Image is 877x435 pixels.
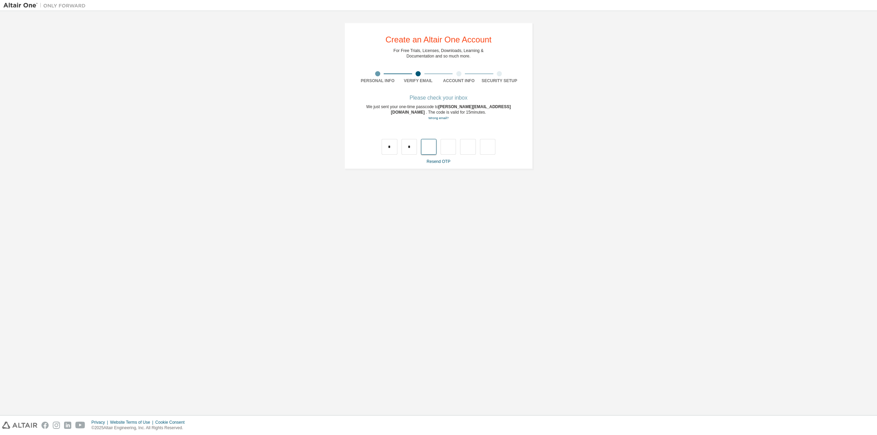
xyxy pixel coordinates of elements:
span: [PERSON_NAME][EMAIL_ADDRESS][DOMAIN_NAME] [391,104,511,115]
div: We just sent your one-time passcode to . The code is valid for 15 minutes. [357,104,520,121]
img: facebook.svg [41,422,49,429]
div: Website Terms of Use [110,420,155,425]
img: altair_logo.svg [2,422,37,429]
div: Security Setup [479,78,520,84]
a: Resend OTP [427,159,450,164]
div: Privacy [91,420,110,425]
div: For Free Trials, Licenses, Downloads, Learning & Documentation and so much more. [394,48,484,59]
div: Please check your inbox [357,96,520,100]
div: Cookie Consent [155,420,188,425]
div: Personal Info [357,78,398,84]
img: youtube.svg [75,422,85,429]
img: Altair One [3,2,89,9]
a: Go back to the registration form [428,116,448,120]
p: © 2025 Altair Engineering, Inc. All Rights Reserved. [91,425,189,431]
img: linkedin.svg [64,422,71,429]
img: instagram.svg [53,422,60,429]
div: Verify Email [398,78,439,84]
div: Account Info [438,78,479,84]
div: Create an Altair One Account [385,36,492,44]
